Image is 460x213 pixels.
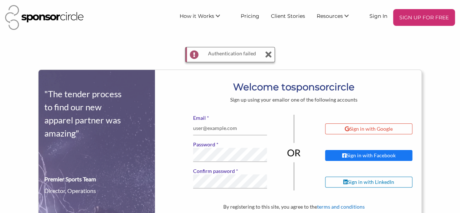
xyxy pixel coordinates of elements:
[342,152,396,159] div: Sign in with Facebook
[166,80,421,94] h1: Welcome to circle
[396,12,452,23] p: SIGN UP FOR FREE
[204,47,260,62] div: Authentication failed
[364,9,393,22] a: Sign In
[317,13,343,19] span: Resources
[325,150,416,161] a: Sign in with Facebook
[193,121,267,135] input: user@example.com
[180,13,214,19] span: How it Works
[343,179,394,185] div: Sign in with LinkedIn
[44,186,96,195] div: Director, Operations
[325,177,416,188] a: Sign in with LinkedIn
[265,9,311,22] a: Client Stories
[166,96,421,103] div: Sign up using your email
[193,141,267,148] label: Password
[287,115,301,190] img: or-divider-vertical-04be836281eac2ff1e2d8b3dc99963adb0027f4cd6cf8dbd6b945673e6b3c68b.png
[193,115,267,121] label: Email
[193,168,267,174] label: Confirm password
[5,5,84,30] img: Sponsor Circle Logo
[174,9,235,26] li: How it Works
[235,9,265,22] a: Pricing
[325,123,416,134] a: Sign in with Google
[317,204,364,210] a: terms and conditions
[44,87,127,140] div: "The tender process to find our new apparel partner was amazing"
[311,9,364,26] li: Resources
[44,175,96,184] div: Premier Sports Team
[285,96,357,103] span: or one of the following accounts
[291,81,329,93] b: sponsor
[345,126,393,132] div: Sign in with Google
